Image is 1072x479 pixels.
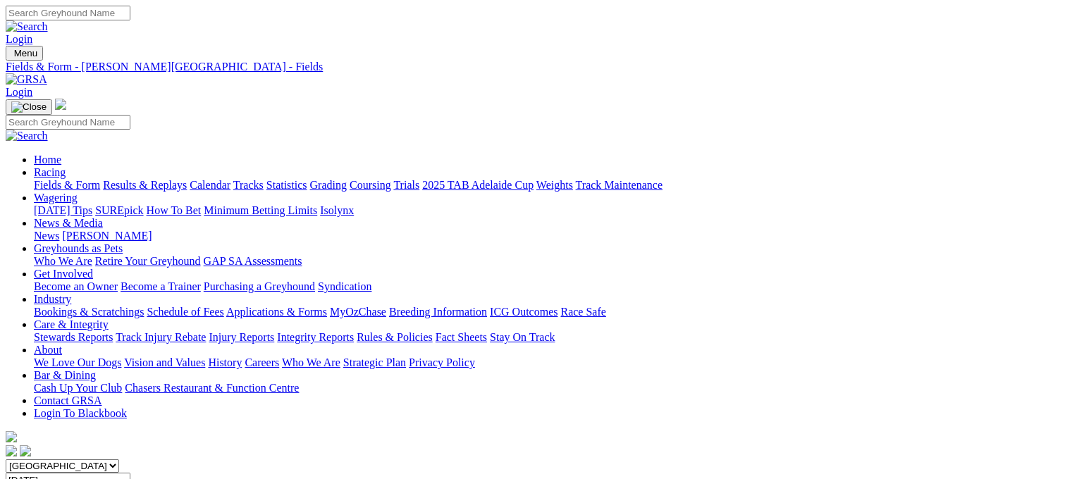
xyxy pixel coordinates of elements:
[310,179,347,191] a: Grading
[6,20,48,33] img: Search
[266,179,307,191] a: Statistics
[245,356,279,368] a: Careers
[6,73,47,86] img: GRSA
[6,6,130,20] input: Search
[34,356,1066,369] div: About
[536,179,573,191] a: Weights
[226,306,327,318] a: Applications & Forms
[34,230,59,242] a: News
[34,394,101,406] a: Contact GRSA
[34,280,118,292] a: Become an Owner
[436,331,487,343] a: Fact Sheets
[34,179,1066,192] div: Racing
[34,369,96,381] a: Bar & Dining
[6,445,17,456] img: facebook.svg
[121,280,201,292] a: Become a Trainer
[6,86,32,98] a: Login
[277,331,354,343] a: Integrity Reports
[14,48,37,58] span: Menu
[233,179,264,191] a: Tracks
[116,331,206,343] a: Track Injury Rebate
[147,204,202,216] a: How To Bet
[320,204,354,216] a: Isolynx
[204,280,315,292] a: Purchasing a Greyhound
[6,46,43,61] button: Toggle navigation
[34,166,66,178] a: Racing
[282,356,340,368] a: Who We Are
[34,331,1066,344] div: Care & Integrity
[34,204,1066,217] div: Wagering
[204,255,302,267] a: GAP SA Assessments
[6,130,48,142] img: Search
[409,356,475,368] a: Privacy Policy
[34,344,62,356] a: About
[34,242,123,254] a: Greyhounds as Pets
[190,179,230,191] a: Calendar
[6,33,32,45] a: Login
[95,255,201,267] a: Retire Your Greyhound
[34,382,122,394] a: Cash Up Your Club
[62,230,152,242] a: [PERSON_NAME]
[204,204,317,216] a: Minimum Betting Limits
[209,331,274,343] a: Injury Reports
[6,99,52,115] button: Toggle navigation
[34,306,1066,318] div: Industry
[422,179,534,191] a: 2025 TAB Adelaide Cup
[34,331,113,343] a: Stewards Reports
[34,179,100,191] a: Fields & Form
[490,306,557,318] a: ICG Outcomes
[34,318,109,330] a: Care & Integrity
[103,179,187,191] a: Results & Replays
[125,382,299,394] a: Chasers Restaurant & Function Centre
[34,382,1066,394] div: Bar & Dining
[343,356,406,368] a: Strategic Plan
[6,115,130,130] input: Search
[34,154,61,166] a: Home
[124,356,205,368] a: Vision and Values
[389,306,487,318] a: Breeding Information
[490,331,555,343] a: Stay On Track
[34,356,121,368] a: We Love Our Dogs
[350,179,391,191] a: Coursing
[34,407,127,419] a: Login To Blackbook
[576,179,663,191] a: Track Maintenance
[147,306,223,318] a: Schedule of Fees
[34,280,1066,293] div: Get Involved
[11,101,47,113] img: Close
[34,204,92,216] a: [DATE] Tips
[6,61,1066,73] a: Fields & Form - [PERSON_NAME][GEOGRAPHIC_DATA] - Fields
[34,255,1066,268] div: Greyhounds as Pets
[20,445,31,456] img: twitter.svg
[6,431,17,442] img: logo-grsa-white.png
[34,293,71,305] a: Industry
[55,99,66,110] img: logo-grsa-white.png
[560,306,605,318] a: Race Safe
[34,268,93,280] a: Get Involved
[357,331,433,343] a: Rules & Policies
[34,192,78,204] a: Wagering
[393,179,419,191] a: Trials
[208,356,242,368] a: History
[34,230,1066,242] div: News & Media
[95,204,143,216] a: SUREpick
[34,217,103,229] a: News & Media
[34,255,92,267] a: Who We Are
[318,280,371,292] a: Syndication
[34,306,144,318] a: Bookings & Scratchings
[330,306,386,318] a: MyOzChase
